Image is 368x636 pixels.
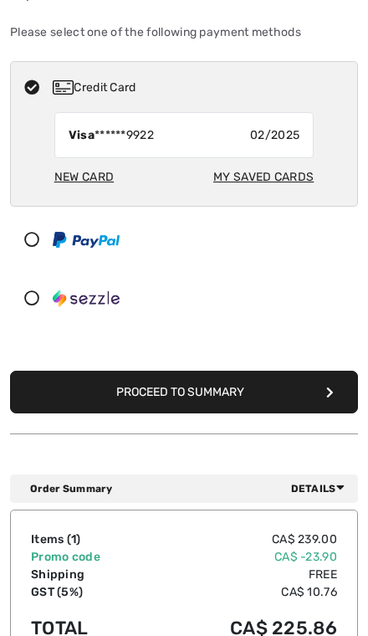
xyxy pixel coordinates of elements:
img: Credit Card [53,80,74,95]
div: Order Summary [30,481,351,496]
span: 02/2025 [250,126,299,144]
span: Details [291,481,351,496]
div: Credit Card [53,79,346,96]
td: CA$ -23.90 [151,548,337,566]
button: Proceed to Summary [10,371,358,413]
span: 1 [71,532,76,546]
td: CA$ 239.00 [151,531,337,548]
div: Please select one of the following payment methods [10,10,358,54]
td: Shipping [31,566,151,583]
td: GST (5%) [31,583,151,601]
td: CA$ 10.76 [151,583,337,601]
td: Free [151,566,337,583]
img: PayPal [53,232,120,248]
td: Items ( ) [31,531,151,548]
div: New Card [54,162,114,192]
td: Promo code [31,548,151,566]
img: Sezzle [53,290,120,306]
strong: Visa [69,128,95,142]
div: My Saved Cards [213,162,314,192]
